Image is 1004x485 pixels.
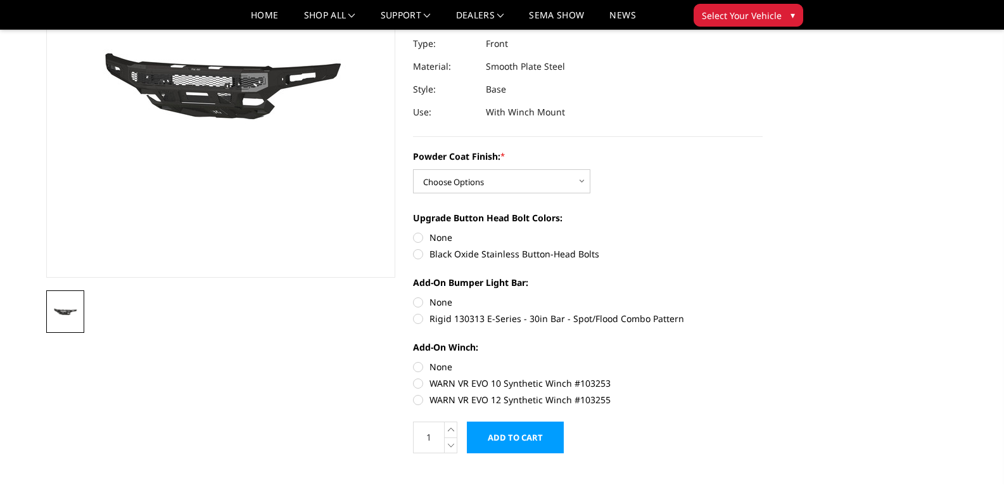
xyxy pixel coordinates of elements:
label: WARN VR EVO 10 Synthetic Winch #103253 [413,377,763,390]
dt: Material: [413,55,476,78]
dd: Smooth Plate Steel [486,55,565,78]
input: Add to Cart [467,422,564,453]
dd: With Winch Mount [486,101,565,124]
dt: Style: [413,78,476,101]
label: WARN VR EVO 12 Synthetic Winch #103255 [413,393,763,406]
label: None [413,295,763,309]
a: Dealers [456,11,504,29]
button: Select Your Vehicle [694,4,803,27]
label: Black Oxide Stainless Button-Head Bolts [413,247,763,261]
span: ▾ [791,8,795,22]
img: 2021-2025 Ford Raptor - Freedom Series - Base Front Bumper (winch mount) [50,305,80,320]
label: None [413,360,763,373]
label: Add-On Bumper Light Bar: [413,276,763,289]
dd: Front [486,32,508,55]
a: Home [251,11,278,29]
a: News [609,11,635,29]
label: Add-On Winch: [413,340,763,354]
label: Rigid 130313 E-Series - 30in Bar - Spot/Flood Combo Pattern [413,312,763,325]
label: Upgrade Button Head Bolt Colors: [413,211,763,224]
a: shop all [304,11,355,29]
a: SEMA Show [529,11,584,29]
label: Powder Coat Finish: [413,150,763,163]
a: Support [381,11,431,29]
dt: Type: [413,32,476,55]
dd: Base [486,78,506,101]
dt: Use: [413,101,476,124]
span: Select Your Vehicle [702,9,782,22]
label: None [413,231,763,244]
